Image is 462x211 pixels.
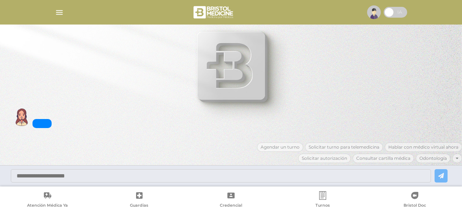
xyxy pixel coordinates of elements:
img: Cober_menu-lines-white.svg [55,8,64,17]
img: bristol-medicine-blanco.png [192,4,235,21]
a: Guardias [93,191,185,210]
a: Credencial [185,191,277,210]
a: Turnos [277,191,369,210]
span: Guardias [130,203,148,209]
span: Credencial [220,203,242,209]
img: profile-placeholder.svg [367,5,381,19]
span: Bristol Doc [404,203,426,209]
span: Turnos [315,203,330,209]
span: Atención Médica Ya [27,203,68,209]
a: Atención Médica Ya [1,191,93,210]
a: Bristol Doc [369,191,461,210]
img: Cober IA [13,108,31,126]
